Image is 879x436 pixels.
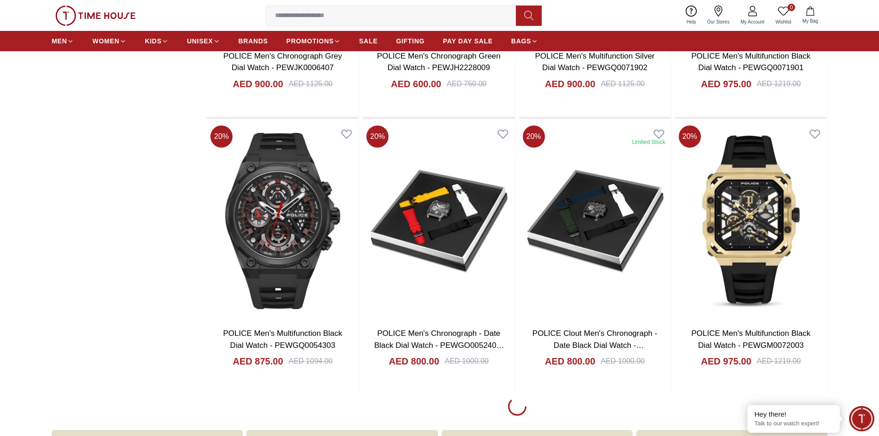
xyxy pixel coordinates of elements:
span: SALE [359,36,377,46]
img: POLICE Clout Men's Chronograph - Date Black Dial Watch - PEWGO0052401-SET [519,122,671,320]
a: SALE [359,33,377,49]
a: KIDS [145,33,168,49]
h4: AED 900.00 [545,78,595,90]
span: Wishlist [772,18,795,25]
span: 20 % [679,125,701,148]
a: PAY DAY SALE [443,33,493,49]
div: AED 1219.00 [757,78,801,90]
a: POLICE Men's Multifunction Black Dial Watch - PEWGQ0071901 [691,52,810,72]
a: POLICE Men's Chronograph - Date Black Dial Watch - PEWGO0052402-SET [374,329,504,361]
span: 0 [788,4,795,11]
div: AED 1094.00 [289,356,333,367]
div: Hey there! [754,410,833,419]
span: BRANDS [239,36,268,46]
img: POLICE Men's Chronograph - Date Black Dial Watch - PEWGO0052402-SET [363,122,514,320]
a: POLICE Men's Multifunction Silver Dial Watch - PEWGQ0071902 [535,52,654,72]
div: AED 1000.00 [445,356,489,367]
img: POLICE Men's Multifunction Black Dial Watch - PEWGQ0054303 [207,122,359,320]
div: AED 1125.00 [289,78,333,90]
span: WOMEN [92,36,120,46]
h4: AED 975.00 [701,355,751,368]
span: 20 % [523,125,545,148]
img: ... [55,6,136,26]
a: WOMEN [92,33,126,49]
span: KIDS [145,36,161,46]
div: Limited Stock [632,138,665,146]
h4: AED 600.00 [391,78,441,90]
span: UNISEX [187,36,213,46]
div: Chat Widget [849,406,874,431]
span: PAY DAY SALE [443,36,493,46]
a: Our Stores [702,4,735,27]
span: 20 % [366,125,389,148]
a: Help [681,4,702,27]
span: PROMOTIONS [287,36,334,46]
span: GIFTING [396,36,425,46]
a: POLICE Men's Multifunction Black Dial Watch - PEWGQ0054303 [223,329,342,350]
a: POLICE Men's Multifunction Black Dial Watch - PEWGM0072003 [691,329,810,350]
a: PROMOTIONS [287,33,341,49]
a: POLICE Men's Chronograph Grey Dial Watch - PEWJK0006407 [223,52,342,72]
h4: AED 800.00 [545,355,595,368]
span: BAGS [511,36,531,46]
span: MEN [52,36,67,46]
p: Talk to our watch expert! [754,420,833,428]
a: 0Wishlist [770,4,797,27]
div: AED 750.00 [447,78,486,90]
h4: AED 975.00 [701,78,751,90]
div: AED 1000.00 [601,356,645,367]
a: POLICE Men's Chronograph Green Dial Watch - PEWJH2228009 [377,52,501,72]
span: Help [683,18,700,25]
span: My Account [737,18,768,25]
span: Our Stores [704,18,733,25]
a: MEN [52,33,74,49]
img: POLICE Men's Multifunction Black Dial Watch - PEWGM0072003 [675,122,827,320]
h4: AED 900.00 [233,78,283,90]
span: My Bag [799,18,822,24]
a: BRANDS [239,33,268,49]
h4: AED 800.00 [389,355,439,368]
div: AED 1125.00 [601,78,645,90]
button: My Bag [797,5,824,26]
a: UNISEX [187,33,220,49]
a: POLICE Clout Men's Chronograph - Date Black Dial Watch - PEWGO0052401-SET [532,329,658,361]
a: BAGS [511,33,538,49]
div: AED 1219.00 [757,356,801,367]
h4: AED 875.00 [233,355,283,368]
span: 20 % [210,125,233,148]
a: GIFTING [396,33,425,49]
